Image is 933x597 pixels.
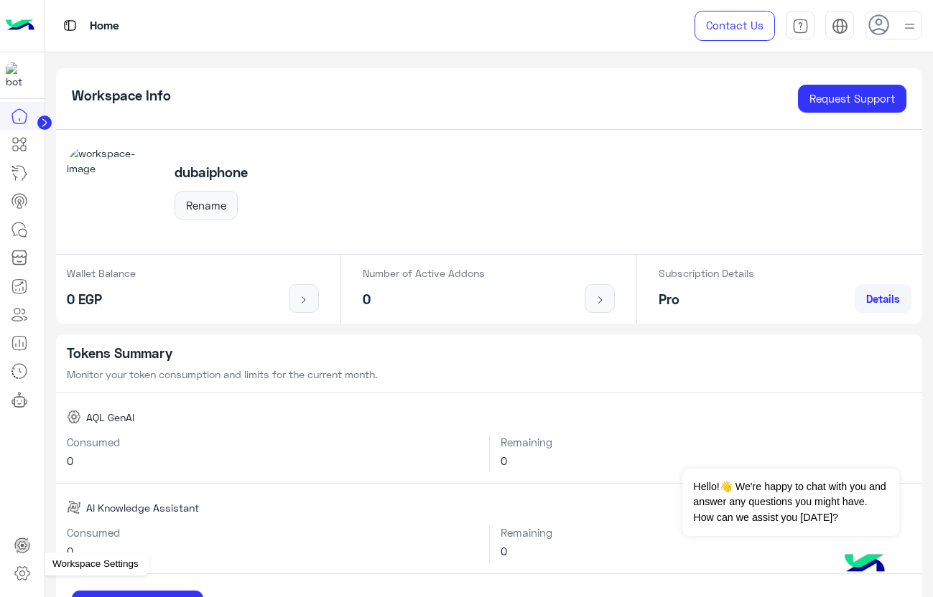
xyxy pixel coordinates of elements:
[42,553,149,575] div: Workspace Settings
[798,85,906,113] a: Request Support
[682,469,899,536] span: Hello!👋 We're happy to chat with you and answer any questions you might have. How can we assist y...
[67,500,81,514] img: AI Knowledge Assistant
[72,88,171,104] h5: Workspace Info
[175,164,248,181] h5: dubaiphone
[591,294,609,306] img: icon
[840,540,890,590] img: hulul-logo.png
[363,265,485,281] p: Number of Active Addons
[501,454,911,467] h6: 0
[67,526,478,539] h6: Consumed
[175,191,238,220] button: Rename
[6,11,34,41] img: Logo
[67,265,136,281] p: Wallet Balance
[67,345,912,362] h5: Tokens Summary
[6,62,32,88] img: 1403182699927242
[363,291,485,308] h5: 0
[90,17,119,36] p: Home
[67,410,81,424] img: AQL GenAI
[832,18,848,34] img: tab
[67,545,478,558] h6: 0
[67,436,478,448] h6: Consumed
[659,291,754,308] h5: Pro
[67,146,159,238] img: workspace-image
[866,292,900,305] span: Details
[67,291,136,308] h5: 0 EGP
[86,500,199,515] span: AI Knowledge Assistant
[501,545,911,558] h6: 0
[695,11,775,41] a: Contact Us
[501,526,911,539] h6: Remaining
[67,454,478,467] h6: 0
[792,18,809,34] img: tab
[61,17,79,34] img: tab
[855,284,911,313] a: Details
[501,436,911,448] h6: Remaining
[86,410,134,425] span: AQL GenAI
[659,265,754,281] p: Subscription Details
[295,294,313,306] img: icon
[786,11,814,41] a: tab
[901,17,919,35] img: profile
[67,367,912,382] p: Monitor your token consumption and limits for the current month.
